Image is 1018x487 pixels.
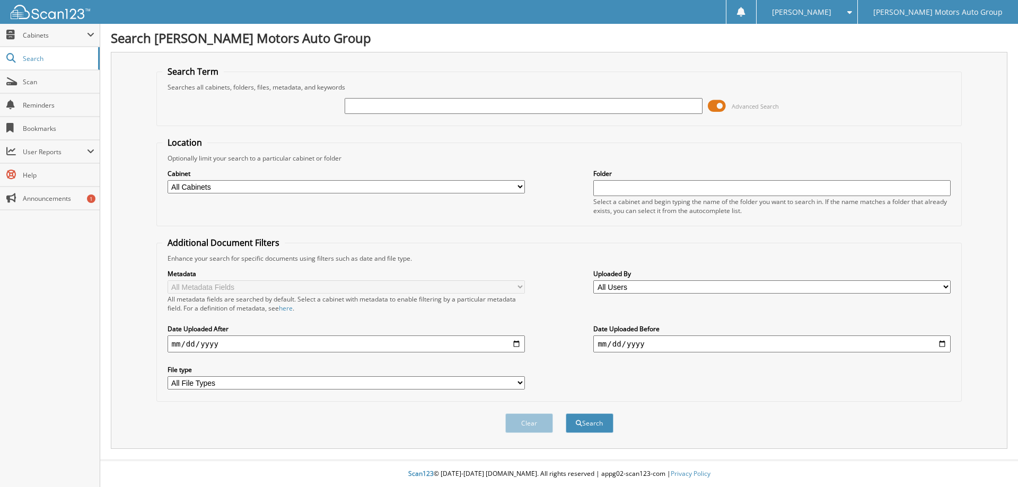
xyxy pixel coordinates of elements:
[23,54,93,63] span: Search
[873,9,1003,15] span: [PERSON_NAME] Motors Auto Group
[593,324,951,333] label: Date Uploaded Before
[168,365,525,374] label: File type
[162,154,956,163] div: Optionally limit your search to a particular cabinet or folder
[87,194,95,203] div: 1
[168,324,525,333] label: Date Uploaded After
[162,66,224,77] legend: Search Term
[23,77,94,86] span: Scan
[566,413,613,433] button: Search
[168,295,525,313] div: All metadata fields are searched by default. Select a cabinet with metadata to enable filtering b...
[593,335,951,352] input: end
[162,83,956,92] div: Searches all cabinets, folders, files, metadata, and keywords
[671,469,710,478] a: Privacy Policy
[168,335,525,352] input: start
[505,413,553,433] button: Clear
[162,254,956,263] div: Enhance your search for specific documents using filters such as date and file type.
[23,147,87,156] span: User Reports
[23,31,87,40] span: Cabinets
[23,101,94,110] span: Reminders
[111,29,1007,47] h1: Search [PERSON_NAME] Motors Auto Group
[168,269,525,278] label: Metadata
[162,137,207,148] legend: Location
[772,9,831,15] span: [PERSON_NAME]
[279,304,293,313] a: here
[593,169,951,178] label: Folder
[408,469,434,478] span: Scan123
[23,194,94,203] span: Announcements
[168,169,525,178] label: Cabinet
[23,124,94,133] span: Bookmarks
[593,269,951,278] label: Uploaded By
[162,237,285,249] legend: Additional Document Filters
[23,171,94,180] span: Help
[11,5,90,19] img: scan123-logo-white.svg
[593,197,951,215] div: Select a cabinet and begin typing the name of the folder you want to search in. If the name match...
[732,102,779,110] span: Advanced Search
[100,461,1018,487] div: © [DATE]-[DATE] [DOMAIN_NAME]. All rights reserved | appg02-scan123-com |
